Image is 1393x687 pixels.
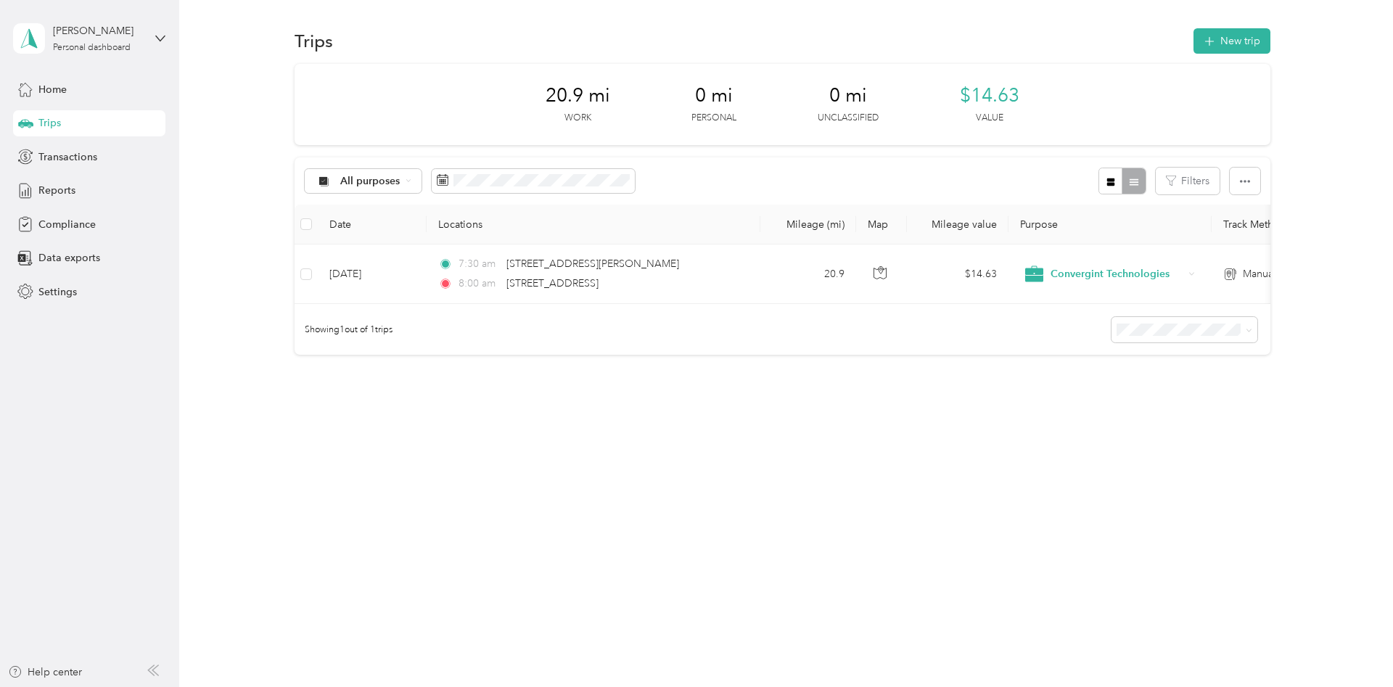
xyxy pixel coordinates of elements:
[459,256,500,272] span: 7:30 am
[53,23,144,38] div: [PERSON_NAME]
[829,84,867,107] span: 0 mi
[907,244,1008,304] td: $14.63
[546,84,610,107] span: 20.9 mi
[318,205,427,244] th: Date
[340,176,400,186] span: All purposes
[38,149,97,165] span: Transactions
[1243,266,1275,282] span: Manual
[1008,205,1212,244] th: Purpose
[427,205,760,244] th: Locations
[38,217,96,232] span: Compliance
[38,284,77,300] span: Settings
[8,665,82,680] button: Help center
[318,244,427,304] td: [DATE]
[295,324,393,337] span: Showing 1 out of 1 trips
[960,84,1019,107] span: $14.63
[53,44,131,52] div: Personal dashboard
[818,112,879,125] p: Unclassified
[38,250,100,266] span: Data exports
[1051,266,1183,282] span: Convergint Technologies
[506,258,679,270] span: [STREET_ADDRESS][PERSON_NAME]
[295,33,333,49] h1: Trips
[1212,205,1313,244] th: Track Method
[506,277,599,289] span: [STREET_ADDRESS]
[564,112,591,125] p: Work
[38,82,67,97] span: Home
[1312,606,1393,687] iframe: Everlance-gr Chat Button Frame
[38,115,61,131] span: Trips
[459,276,500,292] span: 8:00 am
[907,205,1008,244] th: Mileage value
[976,112,1003,125] p: Value
[760,205,856,244] th: Mileage (mi)
[1193,28,1270,54] button: New trip
[691,112,736,125] p: Personal
[760,244,856,304] td: 20.9
[38,183,75,198] span: Reports
[856,205,907,244] th: Map
[695,84,733,107] span: 0 mi
[1156,168,1220,194] button: Filters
